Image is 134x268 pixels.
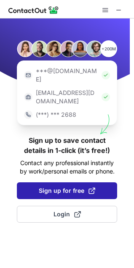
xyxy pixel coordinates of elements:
img: Person #6 [86,40,103,57]
span: Login [54,210,81,218]
p: [EMAIL_ADDRESS][DOMAIN_NAME] [36,89,98,105]
img: Person #4 [60,40,77,57]
img: Person #2 [31,40,48,57]
img: https://contactout.com/extension/app/static/media/login-phone-icon.bacfcb865e29de816d437549d7f4cb... [24,110,32,119]
p: +200M [100,40,117,57]
p: Contact any professional instantly by work/personal emails or phone. [17,159,117,176]
p: ***@[DOMAIN_NAME] [36,67,98,84]
img: ContactOut v5.3.10 [8,5,59,15]
h1: Sign up to save contact details in 1-click (it’s free!) [17,135,117,155]
img: https://contactout.com/extension/app/static/media/login-work-icon.638a5007170bc45168077fde17b29a1... [24,93,32,101]
img: Person #1 [17,40,34,57]
span: Sign up for free [39,187,95,195]
button: Login [17,206,117,223]
img: Person #3 [46,40,62,57]
button: Sign up for free [17,182,117,199]
img: Check Icon [102,71,110,79]
img: Check Icon [102,93,110,101]
img: https://contactout.com/extension/app/static/media/login-email-icon.f64bce713bb5cd1896fef81aa7b14a... [24,71,32,79]
img: Person #5 [72,40,88,57]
